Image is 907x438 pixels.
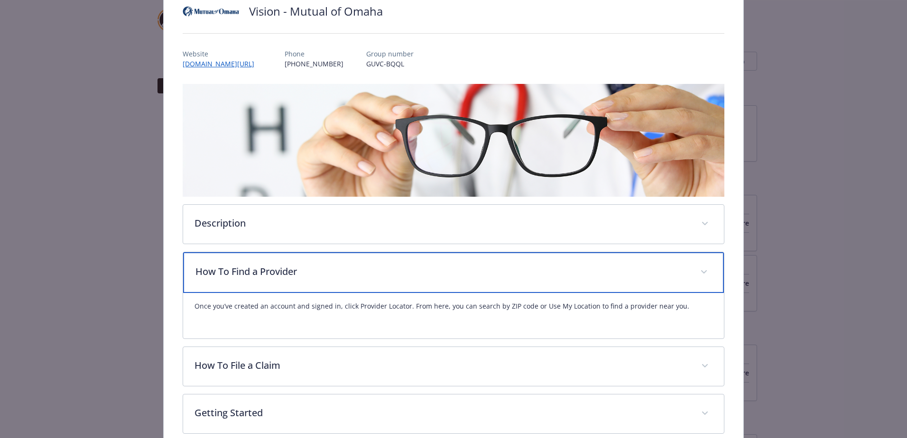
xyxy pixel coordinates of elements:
div: How To File a Claim [183,347,724,386]
div: How To Find a Provider [183,293,724,338]
p: GUVC-BQQL [366,59,414,69]
div: How To Find a Provider [183,252,724,293]
p: How To Find a Provider [195,265,689,279]
p: Once you’ve created an account and signed in, click Provider Locator. From here, you can search b... [194,301,713,312]
p: [PHONE_NUMBER] [285,59,343,69]
p: Phone [285,49,343,59]
div: Description [183,205,724,244]
p: Getting Started [194,406,690,420]
p: Description [194,216,690,230]
img: banner [183,84,724,197]
p: Group number [366,49,414,59]
p: Website [183,49,262,59]
div: Getting Started [183,394,724,433]
a: [DOMAIN_NAME][URL] [183,59,262,68]
h2: Vision - Mutual of Omaha [249,3,383,19]
p: How To File a Claim [194,358,690,373]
